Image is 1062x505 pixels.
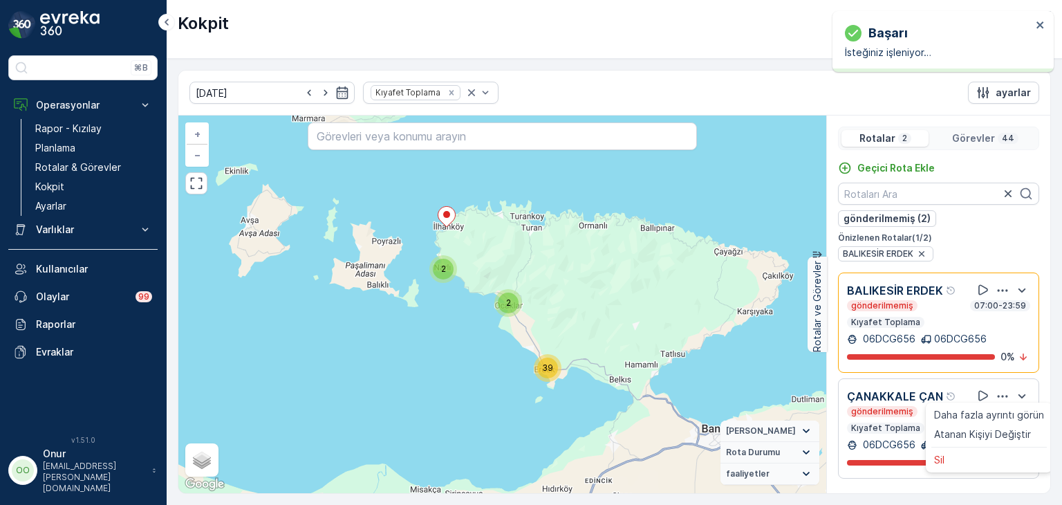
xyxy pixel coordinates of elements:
p: Onur [43,447,145,461]
div: 2 [429,255,457,283]
input: Görevleri veya konumu arayın [308,122,696,150]
p: 07:00-23:59 [973,300,1027,311]
a: Ayarlar [30,196,158,216]
p: gönderilmemiş (2) [844,212,931,226]
button: Varlıklar [8,216,158,244]
p: BALIKESİR ERDEK [847,282,943,299]
div: Yardım Araç İkonu [946,285,957,296]
div: Kıyafet Toplama [371,86,442,99]
p: Ayarlar [35,199,66,213]
span: − [194,149,201,160]
button: gönderilmemiş (2) [838,210,936,227]
img: Google [182,475,227,493]
a: Rapor - Kızılay [30,119,158,138]
div: OO [12,459,34,481]
span: BALIKESİR ERDEK [843,248,913,259]
span: Daha fazla ayrıntı görün [934,408,1044,422]
p: Kıyafet Toplama [850,317,922,328]
p: Kıyafet Toplama [850,423,922,434]
p: Geçici Rota Ekle [857,161,935,175]
div: Yardım Araç İkonu [946,391,957,402]
p: ayarlar [996,86,1031,100]
p: Görevler [952,131,995,145]
a: Evraklar [8,338,158,366]
a: Bu bölgeyi Google Haritalar'da açın (yeni pencerede açılır) [182,475,227,493]
p: başarı [868,24,908,43]
p: Rotalar ve Görevler [810,261,824,352]
p: Rotalar & Görevler [35,160,121,174]
p: İsteğiniz işleniyor… [845,46,1032,59]
p: 44 [1000,133,1016,144]
p: gönderilmemiş [850,406,915,417]
a: Geçici Rota Ekle [838,161,935,175]
a: Raporlar [8,311,158,338]
summary: [PERSON_NAME] [720,421,819,442]
input: Rotaları Ara [838,183,1039,205]
span: Sil [934,453,944,467]
div: 39 [534,354,561,382]
img: logo [8,11,36,39]
a: Rotalar & Görevler [30,158,158,177]
p: ÇANAKKALE ÇAN [847,388,943,405]
p: Kullanıcılar [36,262,152,276]
p: Planlama [35,141,75,155]
span: Atanan Kişiyi Değiştir [934,428,1031,441]
a: Layers [187,445,217,475]
p: Önizlenen Rotalar ( 1 / 2 ) [838,232,1039,244]
p: ⌘B [134,62,148,73]
a: Planlama [30,138,158,158]
p: Kokpit [178,12,229,35]
ul: Menu [926,403,1052,472]
input: dd/mm/yyyy [189,82,355,104]
p: Operasyonlar [36,98,130,112]
a: Kokpit [30,177,158,196]
button: OOOnur[EMAIL_ADDRESS][PERSON_NAME][DOMAIN_NAME] [8,447,158,494]
a: Olaylar99 [8,283,158,311]
span: faaliyetler [726,468,770,479]
a: Yakınlaştır [187,124,207,145]
a: Daha fazla ayrıntı görün [929,405,1050,425]
summary: faaliyetler [720,463,819,485]
p: 2 [901,133,909,144]
button: ayarlar [968,82,1039,104]
span: 2 [506,297,511,308]
p: 06DCG656 [934,332,987,346]
div: 2 [494,289,522,317]
div: Remove Kıyafet Toplama [444,87,459,98]
p: Olaylar [36,290,127,304]
p: 06DCG656 [860,438,915,452]
span: 39 [542,362,553,373]
p: [EMAIL_ADDRESS][PERSON_NAME][DOMAIN_NAME] [43,461,145,494]
span: [PERSON_NAME] [726,425,796,437]
p: 0 % [1000,350,1015,364]
p: 06DCG656 [860,332,915,346]
img: logo_dark-DEwI_e13.png [40,11,100,39]
a: Uzaklaştır [187,145,207,165]
p: Rotalar [859,131,895,145]
span: + [194,128,201,140]
p: Varlıklar [36,223,130,237]
p: Kokpit [35,180,64,194]
p: 99 [138,291,149,302]
summary: Rota Durumu [720,442,819,463]
p: Raporlar [36,318,152,331]
button: close [1036,19,1045,33]
span: Rota Durumu [726,447,780,458]
p: Rapor - Kızılay [35,122,102,136]
p: gönderilmemiş [850,300,915,311]
p: Evraklar [36,345,152,359]
a: Kullanıcılar [8,255,158,283]
span: 2 [441,264,446,274]
button: Operasyonlar [8,91,158,119]
span: v 1.51.0 [8,436,158,444]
